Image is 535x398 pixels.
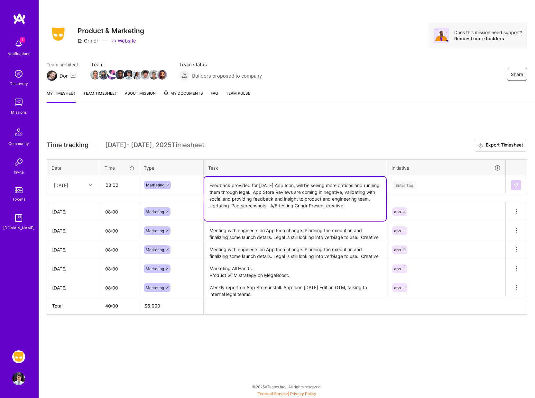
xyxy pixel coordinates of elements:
[392,164,501,172] div: Initiative
[15,187,23,193] img: tokens
[11,125,26,140] img: Community
[141,70,150,80] img: Team Member Avatar
[11,350,27,363] a: Grindr: Product & Marketing
[7,50,30,57] div: Notifications
[11,372,27,385] a: User Avatar
[14,169,24,175] div: Invite
[146,183,164,187] span: Marketing
[204,177,386,221] textarea: Feedback provided for [DATE] App Icon, will be seeing more options and running them through legal...
[507,68,527,81] button: Share
[90,70,100,80] img: Team Member Avatar
[12,156,25,169] img: Invite
[8,140,29,147] div: Community
[52,208,95,215] div: [DATE]
[12,196,25,203] div: Tokens
[258,391,316,396] span: |
[99,69,108,80] a: Team Member Avatar
[100,260,139,277] input: HH:MM
[52,227,95,234] div: [DATE]
[163,90,203,103] a: My Documents
[434,28,449,43] img: Avatar
[394,266,401,271] span: app
[105,141,204,149] span: [DATE] - [DATE] , 2025 Timesheet
[478,142,483,149] i: icon Download
[12,350,25,363] img: Grindr: Product & Marketing
[394,209,401,214] span: app
[52,246,95,253] div: [DATE]
[12,96,25,109] img: teamwork
[115,70,125,80] img: Team Member Avatar
[204,279,386,297] textarea: Weekly report on App Store install. App Icon [DATE] Edition GTM, talking to internal legal teams.
[100,297,139,315] th: 40:00
[513,183,519,188] img: Submit
[52,265,95,272] div: [DATE]
[100,241,139,258] input: HH:MM
[226,91,250,96] span: Team Pulse
[89,184,92,187] i: icon Chevron
[394,285,401,290] span: app
[78,37,98,44] div: Grindr
[163,90,203,97] span: My Documents
[20,37,25,43] span: 1
[394,228,401,233] span: app
[146,266,164,271] span: Marketing
[47,71,57,81] img: Team Architect
[392,180,416,190] div: Enter Tag
[47,90,76,103] a: My timesheet
[111,37,136,44] a: Website
[99,70,108,80] img: Team Member Avatar
[179,61,262,68] span: Team status
[150,69,158,80] a: Team Member Avatar
[12,67,25,80] img: discovery
[204,241,386,259] textarea: Meeting with engineers on App Icon change. Planning the execution and finalizing some launch deta...
[179,71,189,81] img: Builders proposed to company
[192,72,262,79] span: Builders proposed to company
[47,61,78,68] span: Team architect
[125,90,156,103] a: About Mission
[100,176,139,194] input: HH:MM
[146,247,164,252] span: Marketing
[132,70,142,80] img: Team Member Avatar
[100,222,139,239] input: HH:MM
[78,38,83,43] i: icon CompanyGray
[54,182,68,188] div: [DATE]
[133,69,141,80] a: Team Member Avatar
[12,37,25,50] img: bell
[91,61,166,68] span: Team
[454,29,522,35] div: Does this mission need support?
[39,379,535,395] div: © 2025 ATeams Inc., All rights reserved.
[47,141,88,149] span: Time tracking
[226,90,250,103] a: Team Pulse
[91,69,99,80] a: Team Member Avatar
[139,159,204,176] th: Type
[100,203,139,220] input: HH:MM
[107,70,117,80] img: Team Member Avatar
[10,80,28,87] div: Discovery
[3,224,34,231] div: [DOMAIN_NAME]
[11,109,27,116] div: Missions
[124,70,134,80] img: Team Member Avatar
[149,70,159,80] img: Team Member Avatar
[511,71,523,78] span: Share
[258,391,288,396] a: Terms of Service
[204,260,386,278] textarea: Marketing All Hands. Product GTM strategy on MegaBoost. App Icon first look this week, working wi...
[105,165,134,171] div: Time
[394,247,401,252] span: app
[290,391,316,396] a: Privacy Policy
[12,212,25,224] img: guide book
[83,90,117,103] a: Team timesheet
[78,27,144,35] h3: Product & Marketing
[144,303,160,308] span: $ 5,000
[146,285,164,290] span: Marketing
[211,90,218,103] a: FAQ
[474,139,527,152] button: Export Timesheet
[125,69,133,80] a: Team Member Avatar
[146,228,164,233] span: Marketing
[47,159,100,176] th: Date
[141,69,150,80] a: Team Member Avatar
[47,25,70,43] img: Company Logo
[204,159,387,176] th: Task
[60,72,68,79] div: Dor
[116,69,125,80] a: Team Member Avatar
[52,284,95,291] div: [DATE]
